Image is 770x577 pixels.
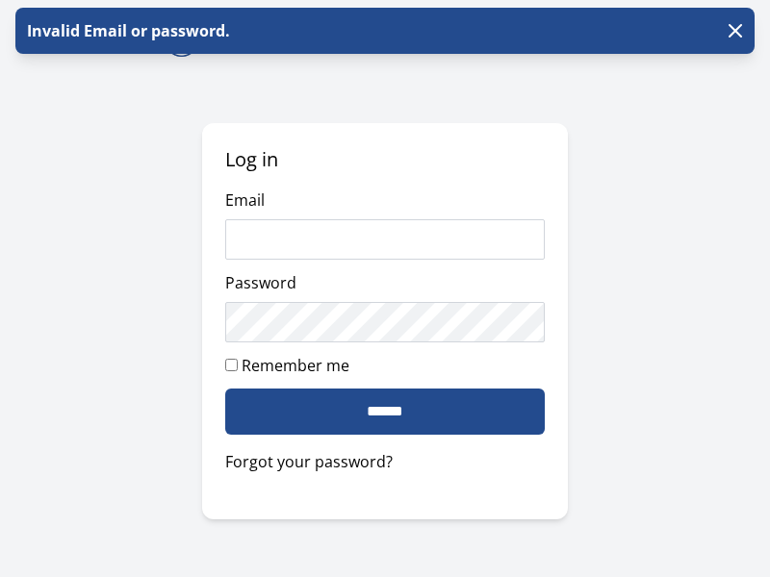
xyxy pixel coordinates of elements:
a: Forgot your password? [225,450,545,473]
label: Remember me [242,355,349,376]
label: Email [225,189,265,211]
h2: Log in [225,146,545,173]
p: Invalid Email or password. [23,19,230,42]
label: Password [225,272,296,293]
